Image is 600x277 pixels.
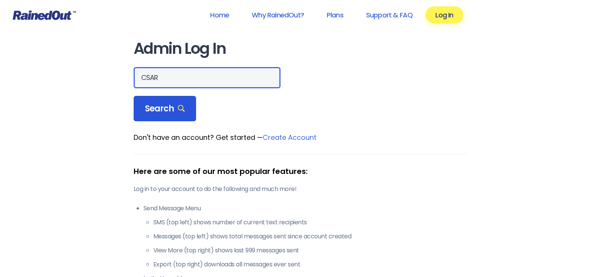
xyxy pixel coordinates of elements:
[425,6,463,23] a: Log In
[143,204,467,269] li: Send Message Menu
[134,166,467,177] div: Here are some of our most popular features:
[153,260,467,269] li: Export (top right) downloads all messages ever sent
[134,185,467,194] p: Log in to your account to do the following and much more!
[153,232,467,241] li: Messages (top left) shows total messages sent since account created
[134,67,281,88] input: Search Orgs…
[153,218,467,227] li: SMS (top left) shows number of current text recipients
[134,96,196,122] div: Search
[153,246,467,255] li: View More (top right) shows last 999 messages sent
[317,6,353,23] a: Plans
[134,40,467,57] h1: Admin Log In
[263,133,316,142] a: Create Account
[356,6,422,23] a: Support & FAQ
[242,6,314,23] a: Why RainedOut?
[145,103,185,114] span: Search
[200,6,239,23] a: Home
